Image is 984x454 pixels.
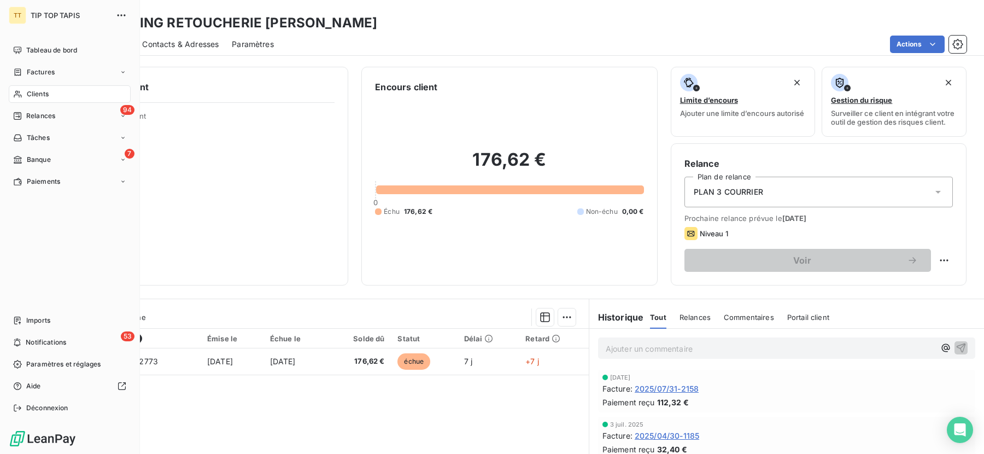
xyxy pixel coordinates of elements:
[31,11,109,20] span: TIP TOP TAPIS
[397,334,450,343] div: Statut
[27,67,55,77] span: Factures
[602,430,632,441] span: Facture :
[680,313,711,322] span: Relances
[142,39,219,50] span: Contacts & Adresses
[66,80,335,94] h6: Informations client
[26,316,50,325] span: Imports
[589,311,644,324] h6: Historique
[375,80,437,94] h6: Encours client
[404,207,432,217] span: 176,62 €
[622,207,644,217] span: 0,00 €
[26,45,77,55] span: Tableau de bord
[207,357,233,366] span: [DATE]
[464,334,513,343] div: Délai
[333,334,385,343] div: Solde dû
[26,403,68,413] span: Déconnexion
[680,96,738,104] span: Limite d’encours
[947,417,973,443] div: Open Intercom Messenger
[207,334,257,343] div: Émise le
[26,111,55,121] span: Relances
[333,356,385,367] span: 176,62 €
[125,149,134,159] span: 7
[9,7,26,24] div: TT
[375,149,643,182] h2: 176,62 €
[610,421,644,428] span: 3 juil. 2025
[724,313,774,322] span: Commentaires
[650,313,666,322] span: Tout
[464,357,472,366] span: 7 j
[610,374,631,381] span: [DATE]
[384,207,400,217] span: Échu
[9,430,77,447] img: Logo LeanPay
[635,383,699,394] span: 2025/07/31-2158
[700,229,728,238] span: Niveau 1
[27,133,50,143] span: Tâches
[586,207,618,217] span: Non-échu
[698,256,907,265] span: Voir
[671,67,816,137] button: Limite d’encoursAjouter une limite d’encours autorisé
[27,155,51,165] span: Banque
[694,187,763,197] span: PLAN 3 COURRIER
[270,357,296,366] span: [DATE]
[684,214,953,223] span: Prochaine relance prévue le
[120,105,134,115] span: 94
[88,112,335,127] span: Propriétés Client
[831,96,892,104] span: Gestion du risque
[782,214,807,223] span: [DATE]
[96,13,377,33] h3: PRESSING RETOUCHERIE [PERSON_NAME]
[680,109,804,118] span: Ajouter une limite d’encours autorisé
[525,334,582,343] div: Retard
[26,359,101,369] span: Paramètres et réglages
[121,331,134,341] span: 53
[27,89,49,99] span: Clients
[91,334,194,344] div: Référence
[525,357,539,366] span: +7 j
[9,377,131,395] a: Aide
[831,109,957,126] span: Surveiller ce client en intégrant votre outil de gestion des risques client.
[684,157,953,170] h6: Relance
[602,397,655,408] span: Paiement reçu
[270,334,320,343] div: Échue le
[27,177,60,187] span: Paiements
[373,198,378,207] span: 0
[602,383,632,394] span: Facture :
[684,249,931,272] button: Voir
[657,397,689,408] span: 112,32 €
[890,36,945,53] button: Actions
[787,313,829,322] span: Portail client
[26,337,66,347] span: Notifications
[26,381,41,391] span: Aide
[232,39,274,50] span: Paramètres
[635,430,699,441] span: 2025/04/30-1185
[822,67,967,137] button: Gestion du risqueSurveiller ce client en intégrant votre outil de gestion des risques client.
[397,353,430,370] span: échue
